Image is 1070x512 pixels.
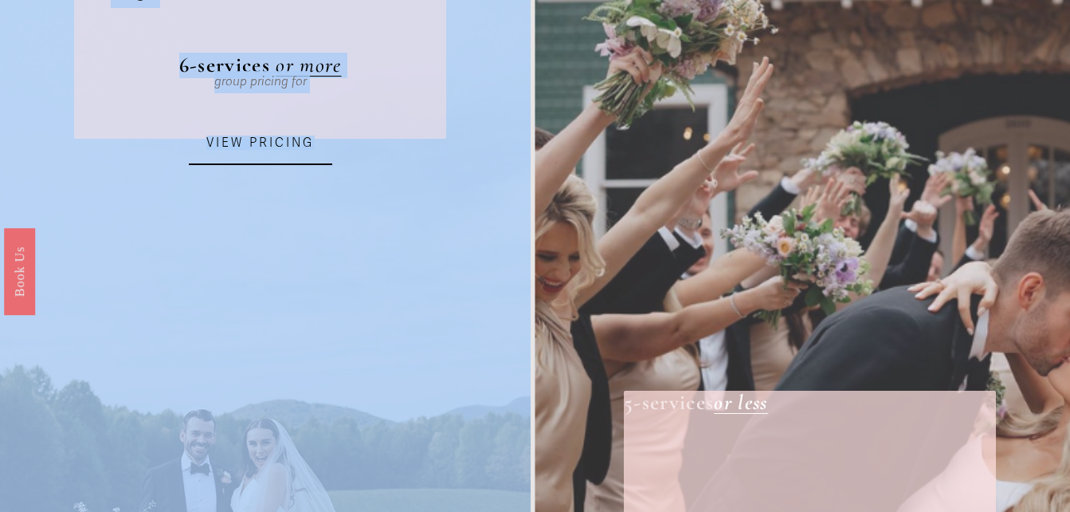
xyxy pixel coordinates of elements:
em: group pricing for [214,74,307,89]
a: Book Us [4,228,35,315]
strong: 6-services [179,53,270,78]
strong: 5-services [624,390,714,416]
a: or less [714,390,767,416]
a: VIEW PRICING [189,122,332,165]
a: or more [276,53,341,78]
